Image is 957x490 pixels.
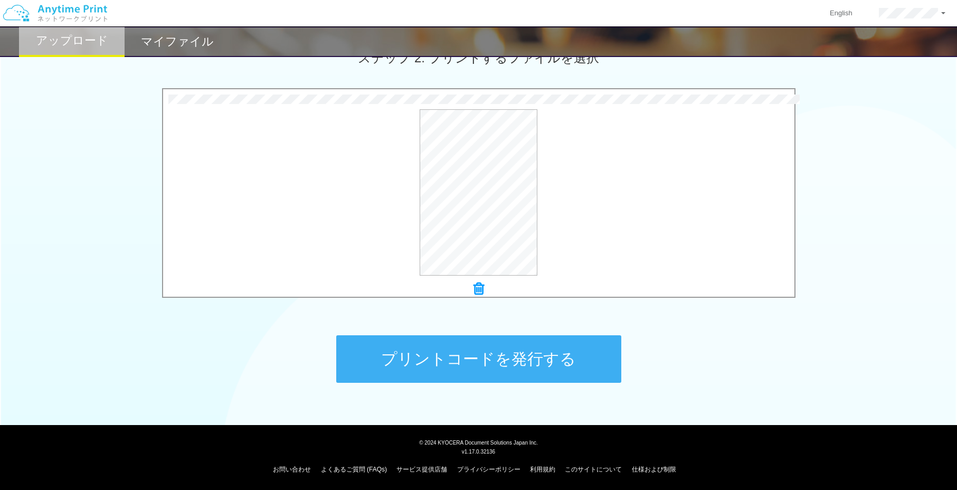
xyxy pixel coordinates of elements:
[530,466,555,473] a: 利用規約
[141,35,214,48] h2: マイファイル
[336,335,621,383] button: プリントコードを発行する
[358,51,599,65] span: ステップ 2: プリントするファイルを選択
[273,466,311,473] a: お問い合わせ
[565,466,622,473] a: このサイトについて
[36,34,108,47] h2: アップロード
[419,439,538,446] span: © 2024 KYOCERA Document Solutions Japan Inc.
[462,448,495,455] span: v1.17.0.32136
[396,466,447,473] a: サービス提供店舗
[321,466,387,473] a: よくあるご質問 (FAQs)
[457,466,520,473] a: プライバシーポリシー
[632,466,676,473] a: 仕様および制限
